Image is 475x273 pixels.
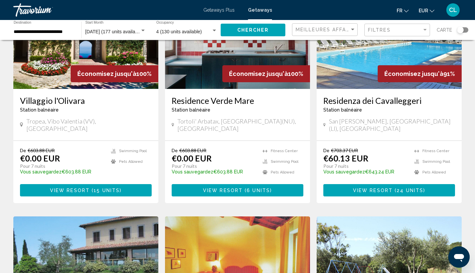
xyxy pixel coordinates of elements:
[172,169,256,174] p: €603.88 EUR
[323,169,365,174] span: Vous sauvegardez
[172,107,210,113] span: Station balnéaire
[397,8,402,13] span: fr
[20,153,60,163] p: €0.00 EUR
[437,25,452,35] span: Carte
[177,118,303,132] span: Tortoli' Arbatax, [GEOGRAPHIC_DATA](NU), [GEOGRAPHIC_DATA]
[85,29,143,34] span: [DATE] (177 units available)
[229,70,288,77] span: Économisez jusqu'à
[271,170,294,174] span: Pets Allowed
[296,27,359,32] span: Meilleures affaires
[364,23,430,37] button: Filter
[13,3,197,17] a: Travorium
[94,188,120,193] span: 15 units
[243,188,272,193] span: ( )
[172,147,178,153] span: De
[50,188,90,193] span: View Resort
[393,188,425,193] span: ( )
[20,184,152,196] button: View Resort(15 units)
[248,7,272,13] a: Getaways
[444,3,462,17] button: User Menu
[71,65,158,82] div: 100%
[323,184,455,196] button: View Resort(24 units)
[448,246,470,268] iframe: Bouton de lancement de la fenêtre de messagerie
[119,159,143,164] span: Pets Allowed
[323,96,455,106] a: Residenza dei Cavalleggeri
[323,169,408,174] p: €643.24 EUR
[323,107,362,113] span: Station balnéaire
[26,118,152,132] span: Tropea, Vibo Valentia (VV), [GEOGRAPHIC_DATA]
[384,70,443,77] span: Économisez jusqu'à
[172,184,303,196] button: View Resort(6 units)
[368,27,391,33] span: Filtres
[20,96,152,106] a: Villaggio l'Olivara
[422,159,450,164] span: Swimming Pool
[119,149,147,153] span: Swimming Pool
[449,7,457,13] span: CL
[172,153,212,163] p: €0.00 EUR
[172,169,213,174] span: Vous sauvegardez
[419,8,428,13] span: EUR
[271,149,298,153] span: Fitness Center
[323,153,368,163] p: €60.13 EUR
[422,149,449,153] span: Fitness Center
[323,147,329,153] span: De
[419,6,434,15] button: Change currency
[203,7,235,13] a: Getaways Plus
[20,169,62,174] span: Vous sauvegardez
[353,188,393,193] span: View Resort
[378,65,462,82] div: 91%
[247,188,270,193] span: 6 units
[329,118,455,132] span: San [PERSON_NAME], [GEOGRAPHIC_DATA] (LI), [GEOGRAPHIC_DATA]
[323,163,408,169] p: Pour 7 nuits
[179,147,206,153] span: €603.88 EUR
[271,159,298,164] span: Swimming Pool
[296,27,356,33] mat-select: Sort by
[422,170,446,174] span: Pets Allowed
[221,24,285,36] button: Chercher
[331,147,358,153] span: €703.37 EUR
[20,107,59,113] span: Station balnéaire
[222,65,310,82] div: 100%
[203,188,243,193] span: View Resort
[90,188,122,193] span: ( )
[28,147,55,153] span: €603.88 EUR
[172,163,256,169] p: Pour 7 nuits
[20,147,26,153] span: De
[397,188,423,193] span: 24 units
[20,163,104,169] p: Pour 7 nuits
[156,29,202,34] span: 4 (130 units available)
[397,6,409,15] button: Change language
[20,169,104,174] p: €603.88 EUR
[237,28,269,33] span: Chercher
[77,70,136,77] span: Économisez jusqu'à
[172,96,303,106] a: Residence Verde Mare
